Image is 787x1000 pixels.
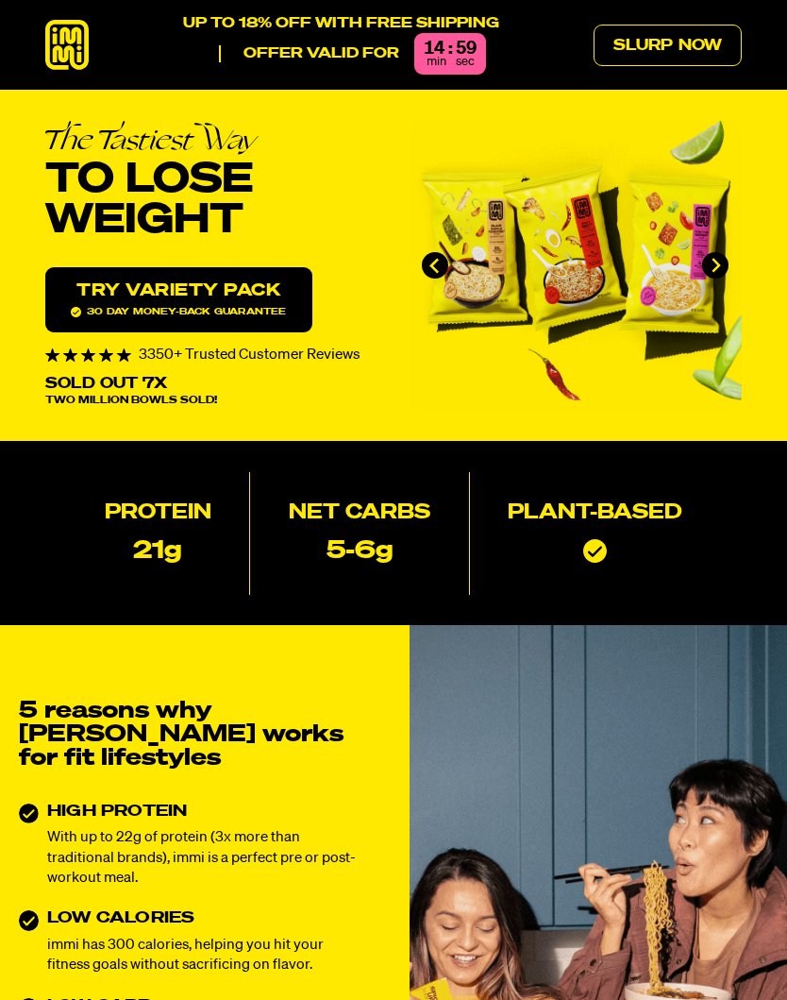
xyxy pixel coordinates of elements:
[47,910,359,926] h3: LOW CALORIES
[47,935,359,975] p: immi has 300 calories, helping you hit your fitness goals without sacrificing on flavor.
[508,503,682,524] h2: Plant-based
[45,377,167,392] p: Sold Out 7X
[45,267,312,332] a: Try variety Pack30 day money-back guarantee
[183,15,499,33] p: Up to 18% off with free shipping
[594,25,742,66] a: Slurp Now
[409,120,742,411] li: 1 of 4
[47,804,359,820] h3: HIGH PROTEIN
[133,539,182,564] p: 21g
[448,41,452,59] div: :
[45,396,217,406] span: Two Million Bowls Sold!
[47,827,359,888] p: With up to 22g of protein (3x more than traditional brands), immi is a perfect pre or post-workou...
[45,126,378,243] h1: To Lose Weight
[45,347,378,363] div: 3350+ Trusted Customer Reviews
[19,700,359,771] h2: 5 reasons why [PERSON_NAME] works for fit lifestyles
[456,41,477,59] div: 59
[456,56,475,68] span: sec
[219,45,399,63] p: Offer valid for
[105,503,211,524] h2: Protein
[289,503,430,524] h2: Net Carbs
[422,252,448,279] button: Go to last slide
[702,252,728,279] button: Next slide
[427,56,446,68] span: min
[45,126,378,153] em: The Tastiest Way
[409,120,742,411] div: immi slideshow
[424,41,444,59] div: 14
[327,539,393,564] p: 5-6g
[71,307,286,317] span: 30 day money-back guarantee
